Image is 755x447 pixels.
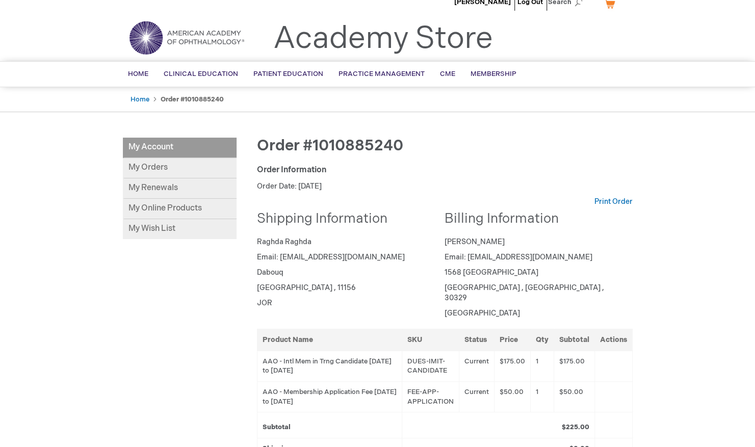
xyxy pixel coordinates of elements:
td: AAO - Intl Mem in Trng Candidate [DATE] to [DATE] [257,351,402,381]
th: Subtotal [554,329,594,351]
strong: $225.00 [562,423,589,431]
span: Patient Education [253,70,323,78]
span: [GEOGRAPHIC_DATA] , 11156 [257,283,356,292]
th: Product Name [257,329,402,351]
span: Email: [EMAIL_ADDRESS][DOMAIN_NAME] [445,253,592,261]
span: JOR [257,299,272,307]
td: $175.00 [494,351,530,381]
span: [GEOGRAPHIC_DATA] [445,309,520,318]
td: $175.00 [554,351,594,381]
h2: Billing Information [445,212,625,227]
th: Actions [594,329,632,351]
td: $50.00 [494,381,530,412]
span: Membership [471,70,516,78]
td: DUES-IMIT-CANDIDATE [402,351,459,381]
span: 1568 [GEOGRAPHIC_DATA] [445,268,538,277]
strong: Order #1010885240 [161,95,224,103]
span: Practice Management [339,70,425,78]
a: Academy Store [273,20,493,57]
a: My Online Products [123,199,237,219]
a: Home [131,95,149,103]
th: Status [459,329,494,351]
span: Order #1010885240 [257,137,403,155]
span: [PERSON_NAME] [445,238,505,246]
td: Current [459,351,494,381]
strong: Subtotal [263,423,291,431]
td: Current [459,381,494,412]
td: 1 [530,381,554,412]
a: Print Order [594,197,633,207]
span: Home [128,70,148,78]
span: CME [440,70,455,78]
p: Order Date: [DATE] [257,181,633,192]
td: AAO - Membership Application Fee [DATE] to [DATE] [257,381,402,412]
a: My Wish List [123,219,237,239]
a: My Renewals [123,178,237,199]
span: Clinical Education [164,70,238,78]
span: [GEOGRAPHIC_DATA] , [GEOGRAPHIC_DATA] , 30329 [445,283,604,302]
td: $50.00 [554,381,594,412]
th: SKU [402,329,459,351]
h2: Shipping Information [257,212,437,227]
td: 1 [530,351,554,381]
th: Price [494,329,530,351]
span: Email: [EMAIL_ADDRESS][DOMAIN_NAME] [257,253,405,261]
span: Dabouq [257,268,283,277]
span: Raghda Raghda [257,238,311,246]
td: FEE-APP-APPLICATION [402,381,459,412]
th: Qty [530,329,554,351]
div: Order Information [257,165,633,176]
a: My Orders [123,158,237,178]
